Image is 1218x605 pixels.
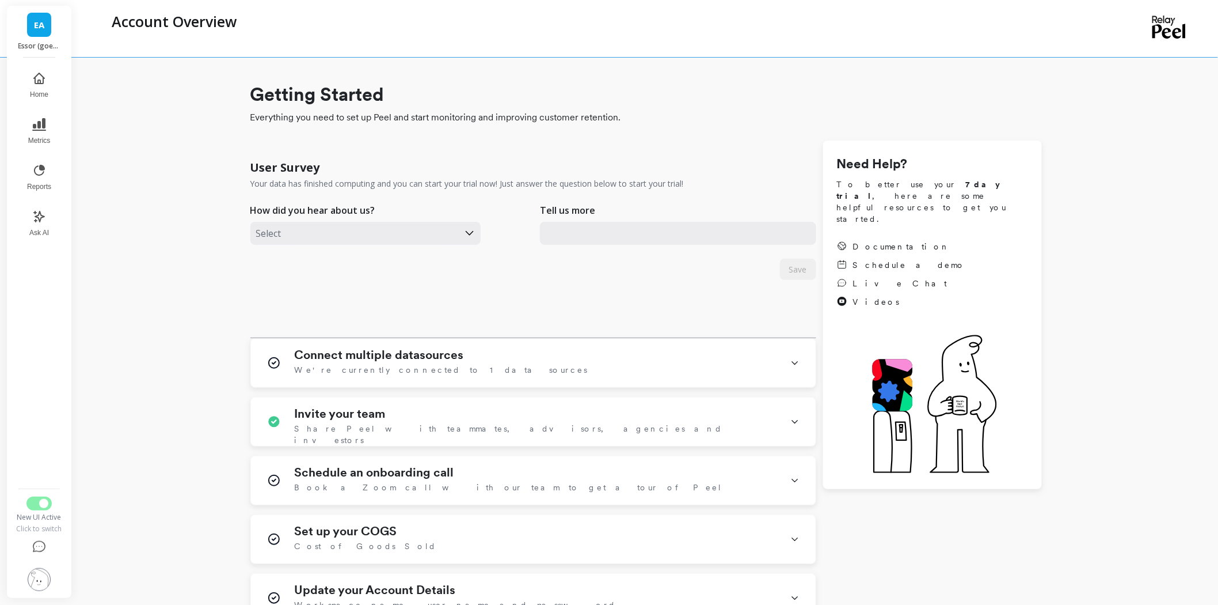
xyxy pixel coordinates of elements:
strong: 7 day trial [837,180,1010,201]
button: Metrics [20,111,58,152]
span: To better use your , here are some helpful resources to get you started. [837,179,1028,225]
span: Home [30,90,48,99]
h1: Update your Account Details [295,583,456,597]
span: Share Peel with teammates, advisors, agencies and investors [295,423,777,446]
p: Tell us more [540,203,595,217]
h1: Need Help? [837,154,1028,174]
h1: Invite your team [295,407,386,421]
span: Metrics [28,136,51,145]
span: Everything you need to set up Peel and start monitoring and improving customer retention. [250,111,1042,124]
p: Account Overview [112,12,237,31]
button: Reports [20,157,58,198]
span: Videos [853,296,900,308]
h1: Connect multiple datasources [295,348,464,362]
img: profile picture [28,568,51,591]
span: Book a Zoom call with our team to get a tour of Peel [295,482,723,493]
button: Ask AI [20,203,58,244]
p: Essor (goessor) - Amazon [18,41,60,51]
span: Ask AI [29,228,49,237]
button: Home [20,65,58,106]
h1: Schedule an onboarding call [295,466,454,479]
button: Help [16,534,63,561]
button: Switch to Legacy UI [26,497,52,511]
p: Your data has finished computing and you can start your trial now! Just answer the question below... [250,178,684,190]
button: Settings [16,561,63,598]
span: Live Chat [853,278,947,289]
span: Documentation [853,241,951,252]
div: Click to switch [16,524,63,534]
a: Videos [837,296,966,308]
h1: User Survey [250,160,320,176]
span: Cost of Goods Sold [295,540,437,552]
span: EA [34,18,44,32]
p: How did you hear about us? [250,203,375,217]
a: Schedule a demo [837,259,966,271]
span: Reports [27,182,51,191]
h1: Getting Started [250,81,1042,108]
div: New UI Active [16,513,63,522]
h1: Set up your COGS [295,524,397,538]
span: Schedule a demo [853,259,966,271]
a: Documentation [837,241,966,252]
span: We're currently connected to 1 data sources [295,364,588,376]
